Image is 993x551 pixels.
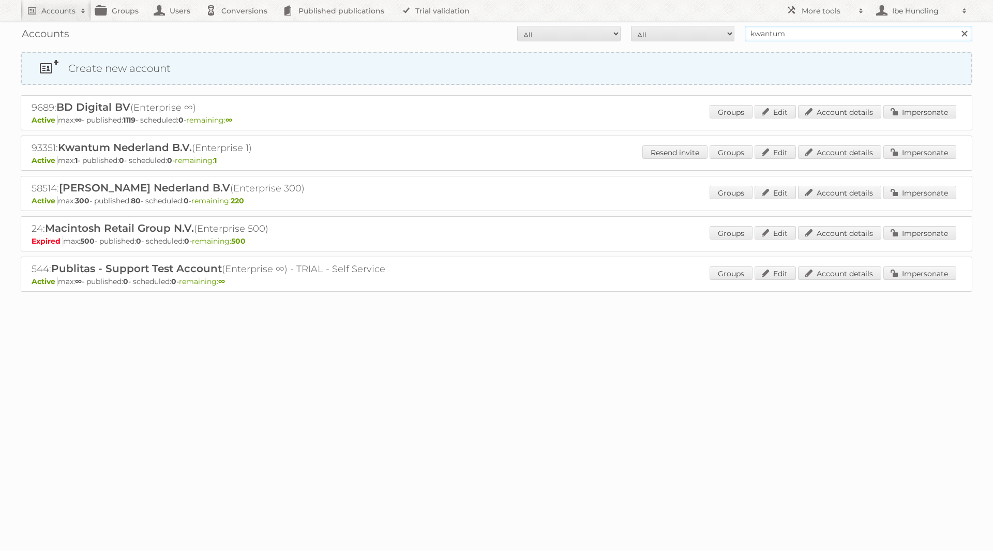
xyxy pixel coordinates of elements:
strong: 0 [119,156,124,165]
h2: Accounts [41,6,76,16]
h2: 58514: (Enterprise 300) [32,182,394,195]
a: Account details [798,145,881,159]
a: Impersonate [883,226,956,240]
a: Account details [798,226,881,240]
strong: 0 [167,156,172,165]
span: Kwantum Nederland B.V. [58,141,192,154]
span: remaining: [191,196,244,205]
strong: ∞ [225,115,232,125]
p: max: - published: - scheduled: - [32,156,961,165]
strong: ∞ [75,115,82,125]
strong: 0 [184,196,189,205]
a: Groups [710,226,753,240]
h2: More tools [802,6,853,16]
strong: 0 [184,236,189,246]
a: Edit [755,226,796,240]
span: remaining: [179,277,225,286]
strong: 500 [80,236,95,246]
span: Active [32,196,58,205]
strong: 0 [123,277,128,286]
a: Account details [798,186,881,199]
a: Impersonate [883,186,956,199]
strong: 0 [178,115,184,125]
strong: 1 [75,156,78,165]
h2: 9689: (Enterprise ∞) [32,101,394,114]
a: Impersonate [883,145,956,159]
a: Groups [710,105,753,118]
span: Publitas - Support Test Account [51,262,222,275]
strong: 300 [75,196,89,205]
a: Groups [710,145,753,159]
span: BD Digital BV [56,101,130,113]
a: Edit [755,266,796,280]
span: Active [32,156,58,165]
a: Impersonate [883,266,956,280]
a: Groups [710,186,753,199]
span: [PERSON_NAME] Nederland B.V [59,182,230,194]
span: Macintosh Retail Group N.V. [45,222,194,234]
strong: 0 [171,277,176,286]
strong: 80 [131,196,141,205]
strong: 500 [231,236,246,246]
span: remaining: [192,236,246,246]
p: max: - published: - scheduled: - [32,236,961,246]
a: Groups [710,266,753,280]
span: remaining: [186,115,232,125]
a: Edit [755,145,796,159]
span: Active [32,277,58,286]
strong: ∞ [218,277,225,286]
strong: ∞ [75,277,82,286]
a: Account details [798,266,881,280]
strong: 1119 [123,115,136,125]
p: max: - published: - scheduled: - [32,277,961,286]
strong: 0 [136,236,141,246]
a: Edit [755,186,796,199]
span: Expired [32,236,63,246]
h2: Ibe Hundling [890,6,957,16]
a: Resend invite [642,145,708,159]
a: Account details [798,105,881,118]
h2: 24: (Enterprise 500) [32,222,394,235]
a: Impersonate [883,105,956,118]
h2: 544: (Enterprise ∞) - TRIAL - Self Service [32,262,394,276]
h2: 93351: (Enterprise 1) [32,141,394,155]
span: remaining: [175,156,217,165]
span: Active [32,115,58,125]
a: Edit [755,105,796,118]
p: max: - published: - scheduled: - [32,196,961,205]
p: max: - published: - scheduled: - [32,115,961,125]
strong: 1 [214,156,217,165]
a: Create new account [22,53,971,84]
strong: 220 [231,196,244,205]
